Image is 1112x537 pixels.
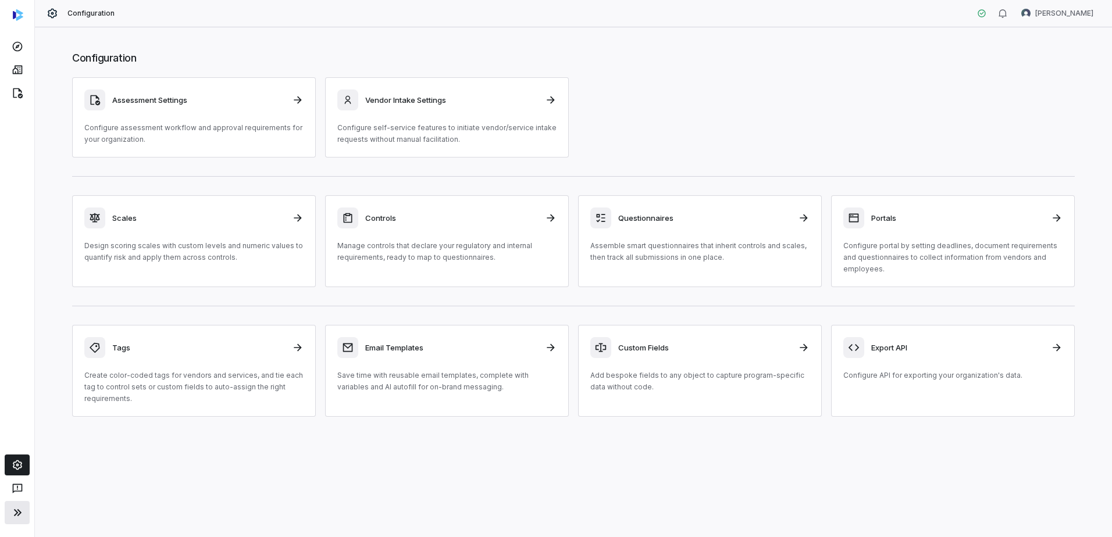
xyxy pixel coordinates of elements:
[337,240,557,263] p: Manage controls that declare your regulatory and internal requirements, ready to map to questionn...
[72,325,316,417] a: TagsCreate color-coded tags for vendors and services, and tie each tag to control sets or custom ...
[831,325,1075,417] a: Export APIConfigure API for exporting your organization's data.
[337,122,557,145] p: Configure self-service features to initiate vendor/service intake requests without manual facilit...
[13,9,23,21] img: svg%3e
[871,213,1044,223] h3: Portals
[112,342,285,353] h3: Tags
[1014,5,1100,22] button: Brian Anderson avatar[PERSON_NAME]
[112,213,285,223] h3: Scales
[843,240,1063,275] p: Configure portal by setting deadlines, document requirements and questionnaires to collect inform...
[365,95,538,105] h3: Vendor Intake Settings
[84,370,304,404] p: Create color-coded tags for vendors and services, and tie each tag to control sets or custom fiel...
[365,213,538,223] h3: Controls
[84,122,304,145] p: Configure assessment workflow and approval requirements for your organization.
[618,213,791,223] h3: Questionnaires
[1035,9,1093,18] span: [PERSON_NAME]
[831,195,1075,287] a: PortalsConfigure portal by setting deadlines, document requirements and questionnaires to collect...
[578,195,822,287] a: QuestionnairesAssemble smart questionnaires that inherit controls and scales, then track all subm...
[72,51,1075,66] h1: Configuration
[325,77,569,157] a: Vendor Intake SettingsConfigure self-service features to initiate vendor/service intake requests ...
[590,240,810,263] p: Assemble smart questionnaires that inherit controls and scales, then track all submissions in one...
[843,370,1063,381] p: Configure API for exporting your organization's data.
[112,95,285,105] h3: Assessment Settings
[1021,9,1031,18] img: Brian Anderson avatar
[325,325,569,417] a: Email TemplatesSave time with reusable email templates, complete with variables and AI autofill f...
[590,370,810,393] p: Add bespoke fields to any object to capture program-specific data without code.
[337,370,557,393] p: Save time with reusable email templates, complete with variables and AI autofill for on-brand mes...
[618,342,791,353] h3: Custom Fields
[72,195,316,287] a: ScalesDesign scoring scales with custom levels and numeric values to quantify risk and apply them...
[72,77,316,157] a: Assessment SettingsConfigure assessment workflow and approval requirements for your organization.
[365,342,538,353] h3: Email Templates
[578,325,822,417] a: Custom FieldsAdd bespoke fields to any object to capture program-specific data without code.
[84,240,304,263] p: Design scoring scales with custom levels and numeric values to quantify risk and apply them acros...
[325,195,569,287] a: ControlsManage controls that declare your regulatory and internal requirements, ready to map to q...
[67,9,115,18] span: Configuration
[871,342,1044,353] h3: Export API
